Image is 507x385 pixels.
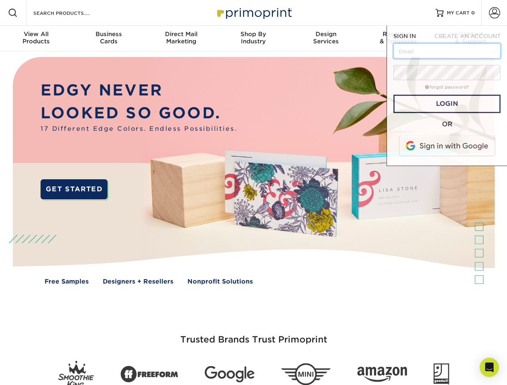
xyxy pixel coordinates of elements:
[205,366,255,383] img: Google
[217,30,289,45] div: Industry
[145,26,217,51] a: Direct MailMarketing
[434,33,501,39] span: CREATE AN ACCOUNT
[393,43,501,59] input: Email
[103,277,173,286] a: Designers + Resellers
[145,30,217,38] span: Direct Mail
[471,10,475,16] span: 0
[41,79,237,102] p: EDGY NEVER
[19,315,489,355] h3: Trusted Brands Trust Primoprint
[2,361,68,382] iframe: Google Customer Reviews
[72,30,145,45] div: Cards
[187,277,253,286] a: Nonprofit Solutions
[45,277,89,286] a: Free Samples
[290,26,362,51] a: DesignServices
[393,33,416,39] span: SIGN IN
[72,30,145,38] span: Business
[357,367,407,382] img: Amazon
[214,4,294,21] img: Primoprint
[290,30,362,45] div: Services
[72,26,145,51] a: BusinessCards
[362,30,434,45] div: & Templates
[145,30,217,45] div: Marketing
[41,102,237,125] p: LOOKED SO GOOD.
[393,120,501,129] div: OR
[41,124,237,134] span: 17 Different Edge Colors. Endless Possibilities.
[447,10,470,16] span: MY CART
[41,179,108,199] a: GET STARTED
[33,8,111,18] input: SEARCH PRODUCTS.....
[217,26,289,51] a: Shop ByIndustry
[393,95,501,113] a: Login
[434,363,449,385] img: Goodwill
[425,85,469,90] a: forgot password?
[290,30,362,38] span: Design
[217,30,289,38] span: Shop By
[362,26,434,51] a: Resources& Templates
[362,30,434,38] span: Resources
[480,358,499,377] div: Open Intercom Messenger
